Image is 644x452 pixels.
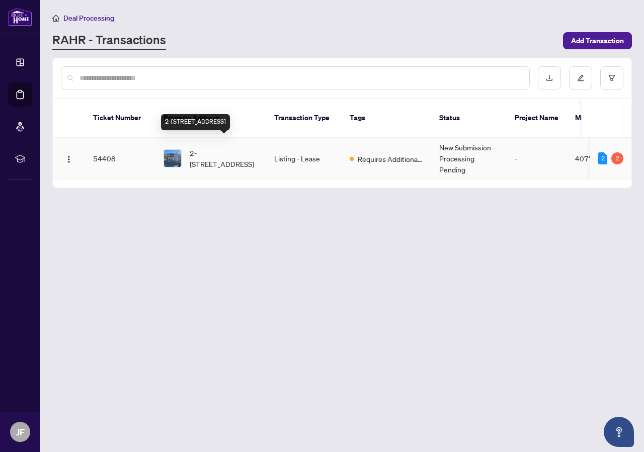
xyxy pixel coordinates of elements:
[85,138,155,179] td: 54408
[52,15,59,22] span: home
[567,99,627,138] th: MLS #
[161,114,230,130] div: 2-[STREET_ADDRESS]
[611,152,623,164] div: 2
[342,99,431,138] th: Tags
[61,150,77,166] button: Logo
[16,425,25,439] span: JF
[538,66,561,89] button: download
[563,32,632,49] button: Add Transaction
[8,8,32,26] img: logo
[266,138,342,179] td: Listing - Lease
[63,14,114,23] span: Deal Processing
[546,74,553,81] span: download
[85,99,155,138] th: Ticket Number
[598,152,607,164] div: 2
[569,66,592,89] button: edit
[571,33,624,49] span: Add Transaction
[604,417,634,447] button: Open asap
[65,155,73,163] img: Logo
[155,99,266,138] th: Property Address
[431,138,507,179] td: New Submission - Processing Pending
[431,99,507,138] th: Status
[52,32,166,50] a: RAHR - Transactions
[507,138,567,179] td: -
[577,74,584,81] span: edit
[266,99,342,138] th: Transaction Type
[358,153,423,164] span: Requires Additional Docs
[190,147,258,169] span: 2-[STREET_ADDRESS]
[575,154,611,163] span: 40771849
[608,74,615,81] span: filter
[600,66,623,89] button: filter
[507,99,567,138] th: Project Name
[164,150,181,167] img: thumbnail-img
